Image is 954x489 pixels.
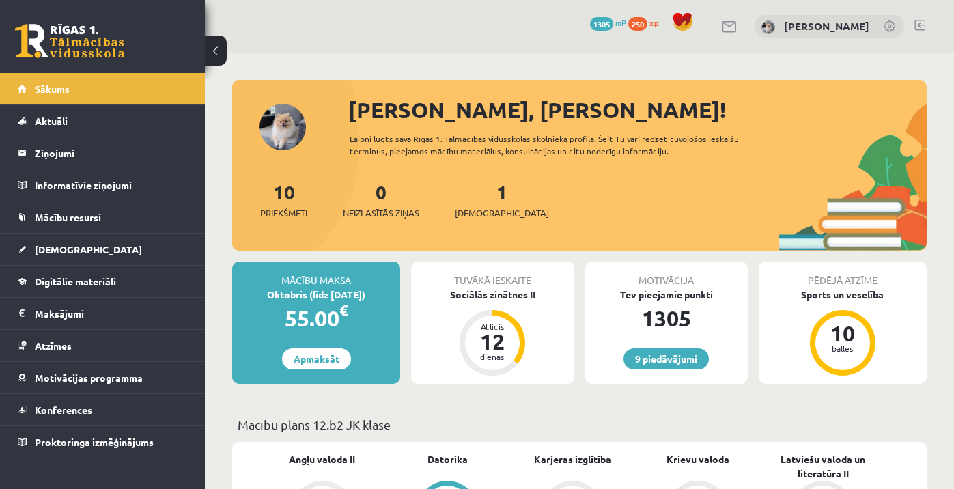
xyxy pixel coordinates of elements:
div: Mācību maksa [232,262,400,288]
a: Proktoringa izmēģinājums [18,426,188,458]
a: Apmaksāt [282,348,351,369]
div: balles [822,344,863,352]
p: Mācību plāns 12.b2 JK klase [238,415,921,434]
a: Angļu valoda II [289,452,355,466]
div: Motivācija [585,262,748,288]
a: Sports un veselība 10 balles [759,288,927,378]
img: Emīlija Kajaka [761,20,775,34]
legend: Informatīvie ziņojumi [35,169,188,201]
legend: Maksājumi [35,298,188,329]
a: 1305 mP [590,17,626,28]
div: dienas [472,352,513,361]
a: Maksājumi [18,298,188,329]
div: Sociālās zinātnes II [411,288,574,302]
legend: Ziņojumi [35,137,188,169]
span: mP [615,17,626,28]
div: Laipni lūgts savā Rīgas 1. Tālmācības vidusskolas skolnieka profilā. Šeit Tu vari redzēt tuvojošo... [350,132,766,157]
a: 1[DEMOGRAPHIC_DATA] [455,180,549,220]
span: xp [649,17,658,28]
span: Aktuāli [35,115,68,127]
span: 1305 [590,17,613,31]
a: Atzīmes [18,330,188,361]
div: 1305 [585,302,748,335]
a: Sākums [18,73,188,104]
span: Atzīmes [35,339,72,352]
a: Karjeras izglītība [534,452,611,466]
div: 10 [822,322,863,344]
span: Sākums [35,83,70,95]
a: Informatīvie ziņojumi [18,169,188,201]
div: Sports un veselība [759,288,927,302]
a: Aktuāli [18,105,188,137]
div: [PERSON_NAME], [PERSON_NAME]! [348,94,927,126]
a: 0Neizlasītās ziņas [343,180,419,220]
span: Konferences [35,404,92,416]
a: Motivācijas programma [18,362,188,393]
a: Sociālās zinātnes II Atlicis 12 dienas [411,288,574,378]
div: Tuvākā ieskaite [411,262,574,288]
div: 55.00 [232,302,400,335]
a: Digitālie materiāli [18,266,188,297]
div: Pēdējā atzīme [759,262,927,288]
span: Priekšmeti [260,206,307,220]
a: 9 piedāvājumi [623,348,709,369]
div: 12 [472,331,513,352]
span: Proktoringa izmēģinājums [35,436,154,448]
a: 250 xp [628,17,665,28]
span: Mācību resursi [35,211,101,223]
a: Rīgas 1. Tālmācības vidusskola [15,24,124,58]
span: Neizlasītās ziņas [343,206,419,220]
div: Tev pieejamie punkti [585,288,748,302]
span: Motivācijas programma [35,372,143,384]
span: 250 [628,17,647,31]
a: 10Priekšmeti [260,180,307,220]
a: Mācību resursi [18,201,188,233]
a: [PERSON_NAME] [784,19,869,33]
div: Oktobris (līdz [DATE]) [232,288,400,302]
a: [DEMOGRAPHIC_DATA] [18,234,188,265]
a: Konferences [18,394,188,425]
a: Ziņojumi [18,137,188,169]
a: Datorika [427,452,468,466]
a: Latviešu valoda un literatūra II [761,452,886,481]
span: Digitālie materiāli [35,275,116,288]
span: [DEMOGRAPHIC_DATA] [455,206,549,220]
span: € [339,301,348,320]
span: [DEMOGRAPHIC_DATA] [35,243,142,255]
a: Krievu valoda [667,452,729,466]
div: Atlicis [472,322,513,331]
